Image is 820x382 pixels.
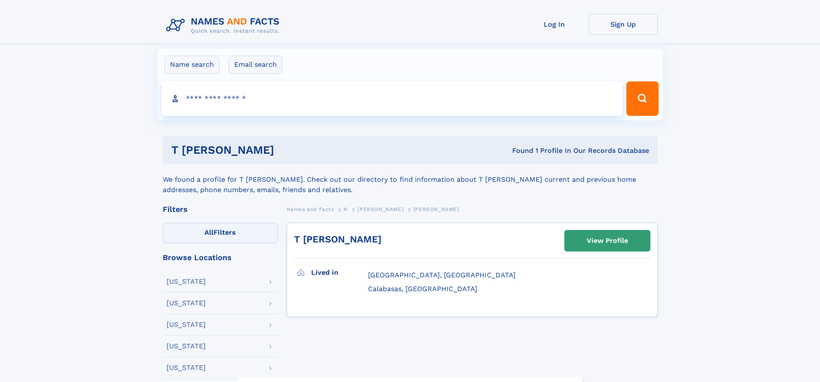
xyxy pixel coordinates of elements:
[171,145,393,155] h1: T [PERSON_NAME]
[167,364,206,371] div: [US_STATE]
[163,14,287,37] img: Logo Names and Facts
[589,14,658,35] a: Sign Up
[626,81,658,116] button: Search Button
[294,234,381,245] a: T [PERSON_NAME]
[163,205,278,213] div: Filters
[393,146,649,155] div: Found 1 Profile In Our Records Database
[167,321,206,328] div: [US_STATE]
[167,300,206,307] div: [US_STATE]
[520,14,589,35] a: Log In
[343,204,348,214] a: N
[368,271,516,279] span: [GEOGRAPHIC_DATA], [GEOGRAPHIC_DATA]
[565,230,650,251] a: View Profile
[164,56,220,74] label: Name search
[163,223,278,243] label: Filters
[163,164,658,195] div: We found a profile for T [PERSON_NAME]. Check out our directory to find information about T [PERS...
[167,343,206,350] div: [US_STATE]
[163,254,278,261] div: Browse Locations
[357,206,403,212] span: [PERSON_NAME]
[413,206,459,212] span: [PERSON_NAME]
[343,206,348,212] span: N
[311,265,368,280] h3: Lived in
[167,278,206,285] div: [US_STATE]
[587,231,628,251] div: View Profile
[368,285,477,293] span: Calabasas, [GEOGRAPHIC_DATA]
[229,56,282,74] label: Email search
[357,204,403,214] a: [PERSON_NAME]
[162,81,623,116] input: search input
[287,204,334,214] a: Names and Facts
[204,228,214,236] span: All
